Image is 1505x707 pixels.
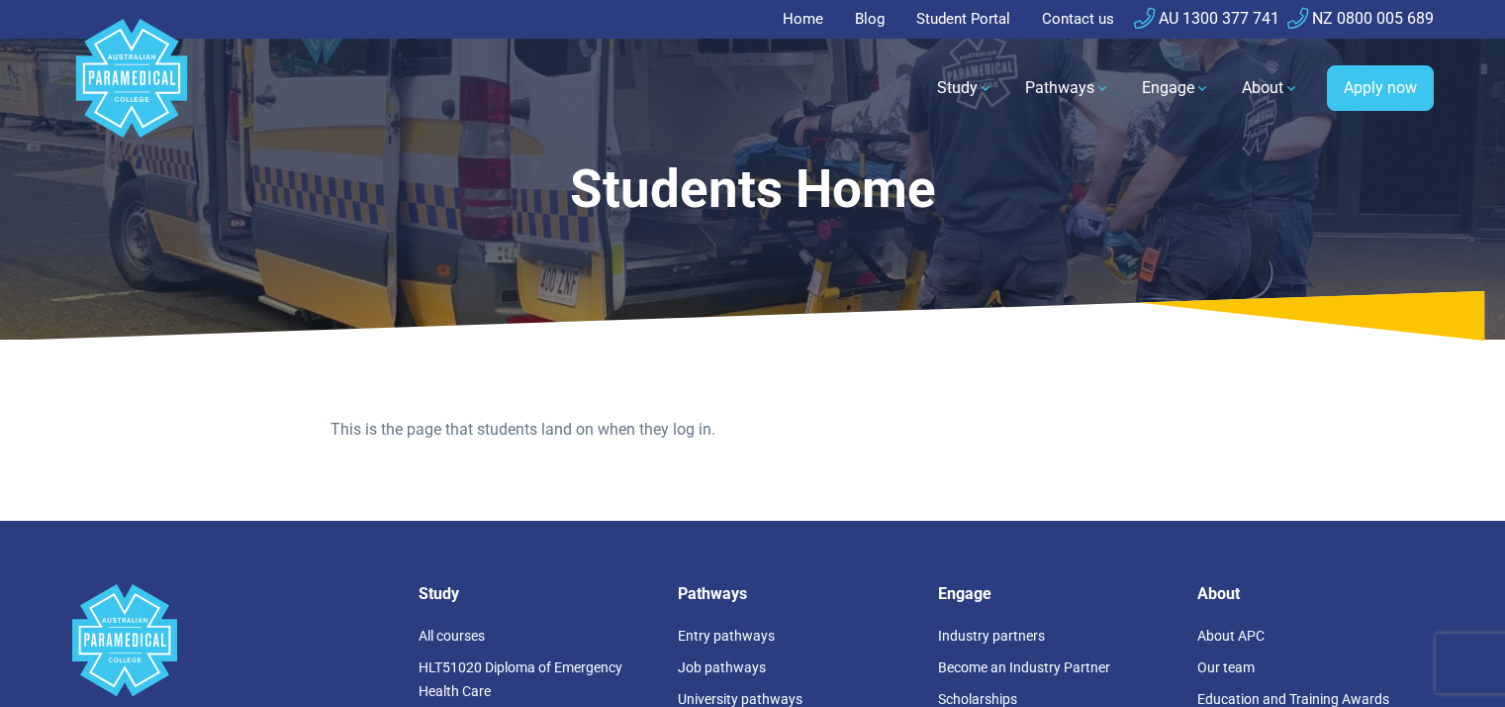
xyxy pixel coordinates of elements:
[1134,9,1279,28] a: AU 1300 377 741
[678,659,766,675] a: Job pathways
[1327,65,1434,111] a: Apply now
[72,584,395,696] a: Space
[1197,691,1389,707] a: Education and Training Awards
[1013,60,1122,116] a: Pathways
[925,60,1005,116] a: Study
[1197,659,1255,675] a: Our team
[1287,9,1434,28] a: NZ 0800 005 689
[938,691,1017,707] a: Scholarships
[938,584,1175,603] h5: Engage
[1197,628,1265,644] a: About APC
[330,418,1175,442] p: This is the page that students land on when they log in.
[419,584,655,603] h5: Study
[419,628,485,644] a: All courses
[1197,584,1434,603] h5: About
[678,584,914,603] h5: Pathways
[938,659,1110,675] a: Become an Industry Partner
[1130,60,1222,116] a: Engage
[242,158,1264,221] h1: Students Home
[419,659,622,699] a: HLT51020 Diploma of Emergency Health Care
[678,691,802,707] a: University pathways
[678,628,775,644] a: Entry pathways
[72,39,191,139] a: Australian Paramedical College
[1230,60,1311,116] a: About
[938,628,1045,644] a: Industry partners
